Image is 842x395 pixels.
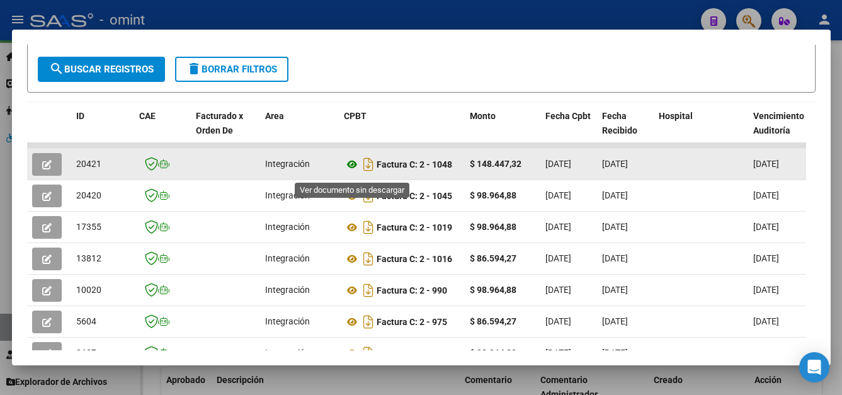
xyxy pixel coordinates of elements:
[186,61,202,76] mat-icon: delete
[377,222,452,232] strong: Factura C: 2 - 1019
[139,111,156,121] span: CAE
[49,61,64,76] mat-icon: search
[360,312,377,332] i: Descargar documento
[339,103,465,158] datatable-header-cell: CPBT
[186,64,277,75] span: Borrar Filtros
[602,348,628,358] span: [DATE]
[597,103,654,158] datatable-header-cell: Fecha Recibido
[753,316,779,326] span: [DATE]
[360,154,377,175] i: Descargar documento
[196,111,243,135] span: Facturado x Orden De
[602,159,628,169] span: [DATE]
[545,253,571,263] span: [DATE]
[470,253,516,263] strong: $ 86.594,27
[470,316,516,326] strong: $ 86.594,27
[265,316,310,326] span: Integración
[265,222,310,232] span: Integración
[602,190,628,200] span: [DATE]
[76,159,101,169] span: 20421
[265,111,284,121] span: Area
[545,285,571,295] span: [DATE]
[265,348,310,358] span: Integración
[360,186,377,206] i: Descargar documento
[753,111,804,135] span: Vencimiento Auditoría
[545,222,571,232] span: [DATE]
[545,348,571,358] span: [DATE]
[38,57,165,82] button: Buscar Registros
[465,103,540,158] datatable-header-cell: Monto
[540,103,597,158] datatable-header-cell: Fecha Cpbt
[545,111,591,121] span: Fecha Cpbt
[602,111,637,135] span: Fecha Recibido
[175,57,288,82] button: Borrar Filtros
[799,352,829,382] div: Open Intercom Messenger
[748,103,805,158] datatable-header-cell: Vencimiento Auditoría
[602,253,628,263] span: [DATE]
[602,316,628,326] span: [DATE]
[377,159,452,169] strong: Factura C: 2 - 1048
[191,103,260,158] datatable-header-cell: Facturado x Orden De
[76,285,101,295] span: 10020
[76,190,101,200] span: 20420
[265,285,310,295] span: Integración
[360,343,377,364] i: Descargar documento
[76,253,101,263] span: 13812
[76,222,101,232] span: 17355
[753,159,779,169] span: [DATE]
[470,190,516,200] strong: $ 98.964,88
[545,190,571,200] span: [DATE]
[470,222,516,232] strong: $ 98.964,88
[654,103,748,158] datatable-header-cell: Hospital
[470,111,496,121] span: Monto
[377,254,452,264] strong: Factura C: 2 - 1016
[470,159,521,169] strong: $ 148.447,32
[753,253,779,263] span: [DATE]
[344,111,367,121] span: CPBT
[49,64,154,75] span: Buscar Registros
[753,190,779,200] span: [DATE]
[377,191,452,201] strong: Factura C: 2 - 1045
[753,222,779,232] span: [DATE]
[134,103,191,158] datatable-header-cell: CAE
[360,280,377,301] i: Descargar documento
[753,285,779,295] span: [DATE]
[377,317,447,327] strong: Factura C: 2 - 975
[360,249,377,269] i: Descargar documento
[659,111,693,121] span: Hospital
[76,316,96,326] span: 5604
[470,285,516,295] strong: $ 98.964,88
[602,222,628,232] span: [DATE]
[71,103,134,158] datatable-header-cell: ID
[377,348,447,358] strong: Factura C: 2 - 969
[545,316,571,326] span: [DATE]
[602,285,628,295] span: [DATE]
[377,285,447,295] strong: Factura C: 2 - 990
[265,253,310,263] span: Integración
[470,348,516,358] strong: $ 98.964,88
[76,111,84,121] span: ID
[545,159,571,169] span: [DATE]
[76,348,96,358] span: 2637
[260,103,339,158] datatable-header-cell: Area
[360,217,377,238] i: Descargar documento
[265,190,310,200] span: Integración
[265,159,310,169] span: Integración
